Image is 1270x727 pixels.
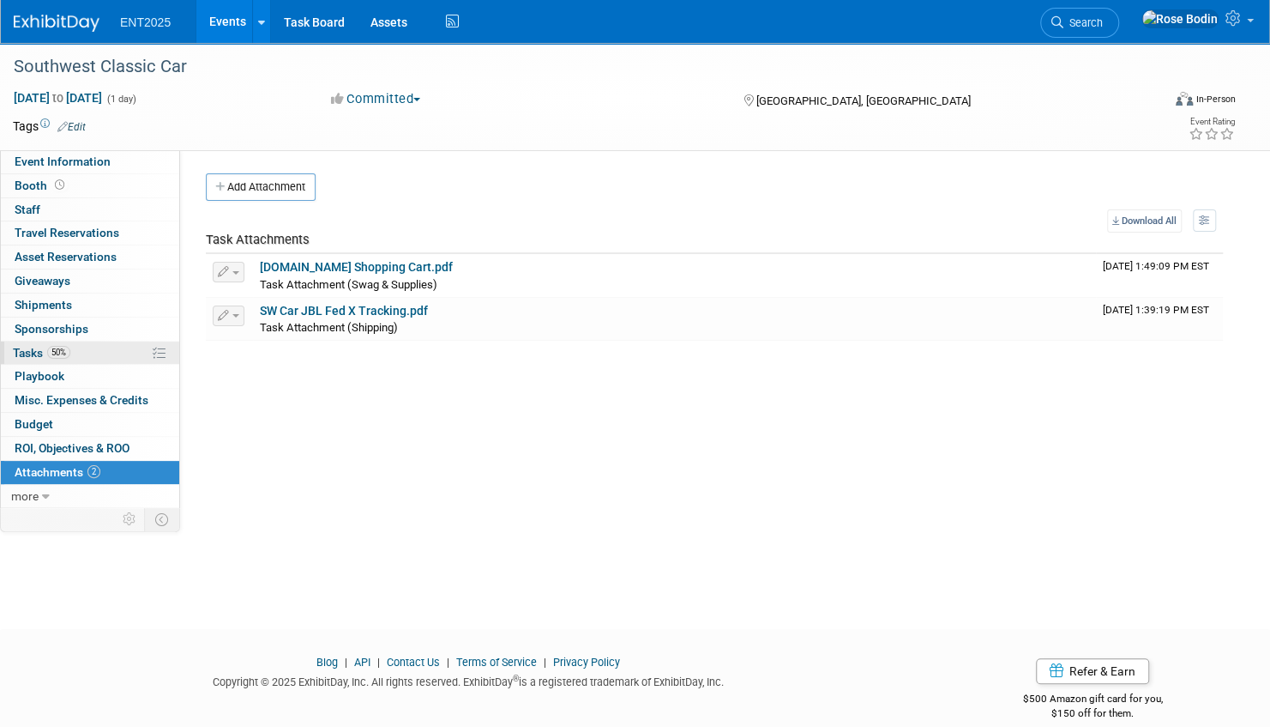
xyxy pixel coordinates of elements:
span: 50% [47,346,70,359]
a: Attachments2 [1,461,179,484]
a: SW Car JBL Fed X Tracking.pdf [260,304,428,318]
span: Budget [15,417,53,431]
span: ROI, Objectives & ROO [15,441,129,455]
a: Contact Us [387,656,440,669]
span: (1 day) [105,94,136,105]
a: ROI, Objectives & ROO [1,437,179,460]
button: Committed [325,90,427,108]
td: Toggle Event Tabs [145,508,180,530]
td: Personalize Event Tab Strip [115,508,145,530]
span: | [539,656,551,669]
a: Event Information [1,150,179,173]
span: | [340,656,352,669]
div: $150 off for them. [949,706,1236,721]
span: Tasks [13,346,70,360]
span: Staff [15,203,40,216]
span: ENT2025 [120,15,171,29]
a: Budget [1,413,179,436]
span: Shipments [15,298,72,312]
span: Task Attachments [206,232,310,247]
span: 2 [87,465,100,478]
span: Asset Reservations [15,250,117,264]
a: Terms of Service [456,656,537,669]
a: Edit [57,121,86,133]
span: more [11,489,39,503]
span: Upload Timestamp [1103,304,1209,316]
div: Copyright © 2025 ExhibitDay, Inc. All rights reserved. ExhibitDay is a registered trademark of Ex... [13,670,924,690]
div: $500 Amazon gift card for you, [949,681,1236,720]
span: Task Attachment (Shipping) [260,321,398,334]
a: Staff [1,198,179,221]
div: Southwest Classic Car [8,51,1132,82]
a: Playbook [1,365,179,388]
td: Upload Timestamp [1096,298,1223,341]
sup: ® [513,674,519,683]
a: Search [1040,8,1119,38]
div: In-Person [1195,93,1236,106]
span: Playbook [15,369,64,383]
span: Travel Reservations [15,226,119,239]
span: | [442,656,454,669]
span: Giveaways [15,274,70,288]
a: Giveaways [1,270,179,293]
a: Blog [316,656,338,669]
span: Event Information [15,154,111,168]
span: Search [1063,16,1103,29]
img: Rose Bodin [1141,9,1219,28]
a: Asset Reservations [1,245,179,269]
span: Attachments [15,465,100,479]
img: ExhibitDay [14,15,99,32]
a: more [1,485,179,508]
a: Shipments [1,294,179,317]
td: Tags [13,118,86,135]
img: Format-Inperson.png [1176,92,1193,106]
span: Booth not reserved yet [51,179,68,191]
span: Upload Timestamp [1103,260,1209,272]
a: [DOMAIN_NAME] Shopping Cart.pdf [260,260,453,274]
span: [GEOGRAPHIC_DATA], [GEOGRAPHIC_DATA] [755,94,970,107]
div: Event Rating [1189,118,1235,126]
button: Add Attachment [206,173,316,201]
span: Misc. Expenses & Credits [15,393,148,407]
div: Event Format [1053,89,1236,115]
a: Travel Reservations [1,221,179,245]
a: Refer & Earn [1036,658,1149,684]
span: Sponsorships [15,322,88,336]
a: Booth [1,174,179,197]
a: Privacy Policy [553,656,620,669]
a: Download All [1107,209,1182,233]
a: API [354,656,370,669]
a: Misc. Expenses & Credits [1,389,179,412]
span: Task Attachment (Swag & Supplies) [260,278,437,291]
td: Upload Timestamp [1096,254,1223,297]
a: Tasks50% [1,342,179,365]
span: | [373,656,384,669]
span: to [50,91,66,105]
span: [DATE] [DATE] [13,90,103,106]
a: Sponsorships [1,318,179,341]
span: Booth [15,179,68,192]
